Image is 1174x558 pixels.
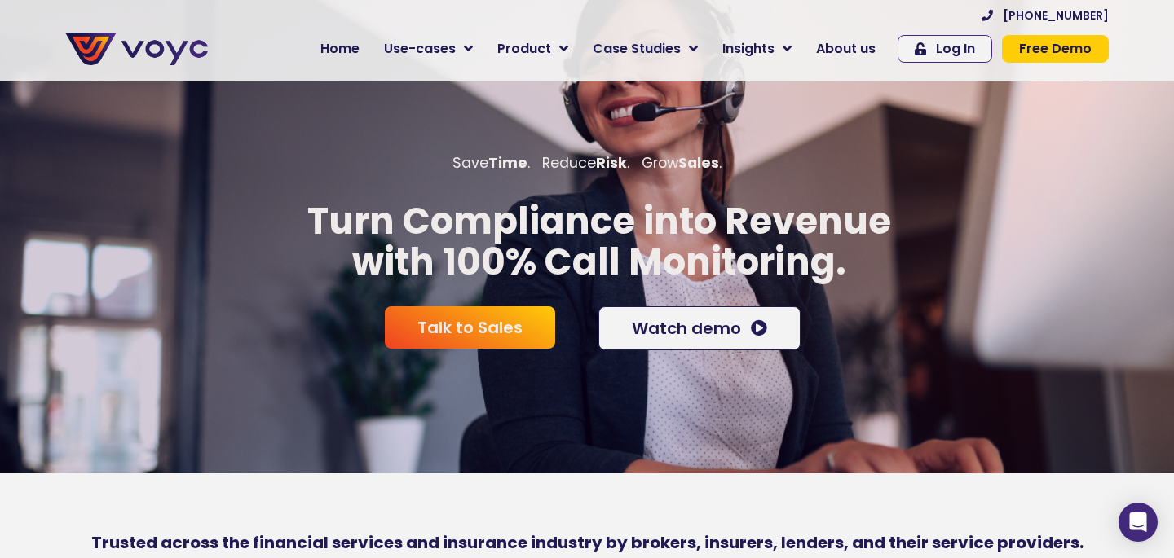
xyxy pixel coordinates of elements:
[384,39,456,59] span: Use-cases
[722,39,775,59] span: Insights
[678,153,719,173] b: Sales
[593,39,681,59] span: Case Studies
[308,33,372,65] a: Home
[1119,503,1158,542] div: Open Intercom Messenger
[596,153,627,173] b: Risk
[710,33,804,65] a: Insights
[632,320,741,336] span: Watch demo
[982,10,1109,21] a: [PHONE_NUMBER]
[598,306,801,350] a: Watch demo
[65,33,208,65] img: voyc-full-logo
[320,39,360,59] span: Home
[497,39,551,59] span: Product
[580,33,710,65] a: Case Studies
[372,33,485,65] a: Use-cases
[417,319,523,336] span: Talk to Sales
[91,531,1084,554] b: Trusted across the financial services and insurance industry by brokers, insurers, lenders, and t...
[898,35,992,63] a: Log In
[804,33,888,65] a: About us
[488,153,527,173] b: Time
[485,33,580,65] a: Product
[1003,10,1109,21] span: [PHONE_NUMBER]
[1019,42,1092,55] span: Free Demo
[816,39,876,59] span: About us
[1002,35,1109,63] a: Free Demo
[936,42,975,55] span: Log In
[385,306,555,349] a: Talk to Sales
